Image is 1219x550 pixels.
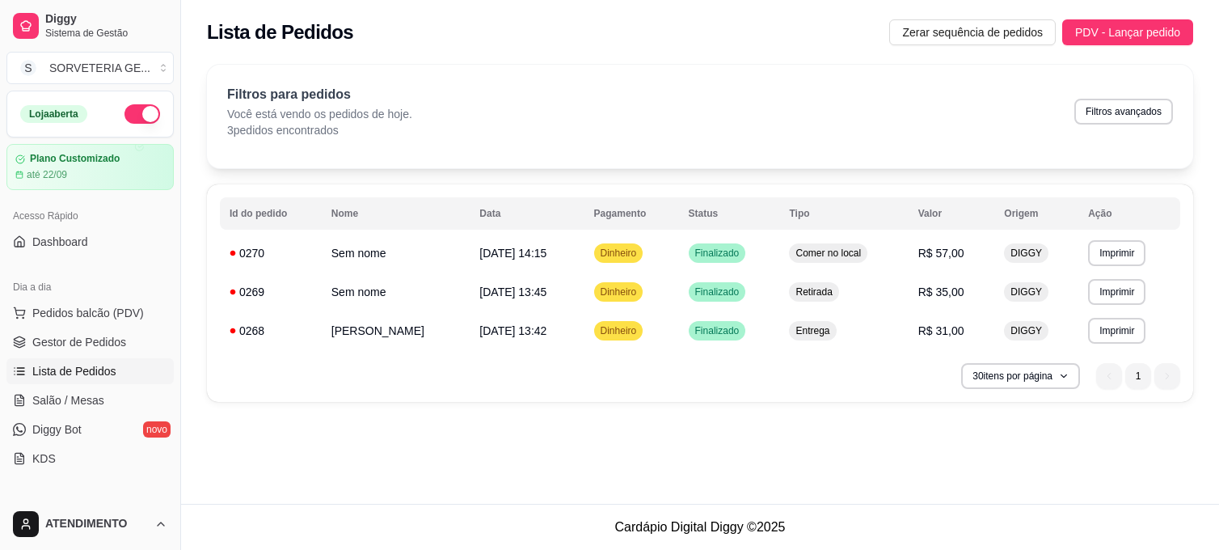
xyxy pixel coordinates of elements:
span: Zerar sequência de pedidos [902,23,1043,41]
button: Filtros avançados [1074,99,1173,125]
span: [DATE] 13:42 [479,324,546,337]
span: [DATE] 14:15 [479,247,546,260]
p: 3 pedidos encontrados [227,122,412,138]
h2: Lista de Pedidos [207,19,353,45]
button: Alterar Status [124,104,160,124]
div: Catálogo [6,491,174,517]
a: DiggySistema de Gestão [6,6,174,45]
p: Filtros para pedidos [227,85,412,104]
button: Imprimir [1088,240,1145,266]
th: Tipo [779,197,908,230]
a: KDS [6,446,174,472]
span: R$ 35,00 [918,286,964,298]
li: pagination item 1 active [1125,363,1151,389]
button: ATENDIMENTO [6,505,174,544]
span: DIGGY [1007,286,1045,298]
th: Status [679,197,780,230]
span: R$ 31,00 [918,324,964,337]
span: Dashboard [32,234,88,250]
th: Origem [994,197,1078,230]
th: Valor [909,197,995,230]
a: Diggy Botnovo [6,417,174,442]
nav: pagination navigation [1088,355,1188,397]
a: Dashboard [6,229,174,255]
div: Loja aberta [20,105,87,123]
span: Dinheiro [597,324,640,337]
span: Pedidos balcão (PDV) [32,305,144,321]
a: Plano Customizadoaté 22/09 [6,144,174,190]
span: Comer no local [792,247,864,260]
button: Imprimir [1088,279,1145,305]
span: KDS [32,451,56,467]
span: DIGGY [1007,324,1045,337]
article: Plano Customizado [30,153,120,165]
span: Dinheiro [597,247,640,260]
span: Diggy [45,12,167,27]
span: Finalizado [692,286,743,298]
span: Entrega [792,324,833,337]
th: Id do pedido [220,197,322,230]
span: Sistema de Gestão [45,27,167,40]
span: Gestor de Pedidos [32,334,126,350]
th: Ação [1078,197,1180,230]
button: 30itens por página [961,363,1080,389]
td: [PERSON_NAME] [322,311,470,350]
td: Sem nome [322,234,470,273]
span: PDV - Lançar pedido [1075,23,1180,41]
button: Imprimir [1088,318,1145,344]
span: Lista de Pedidos [32,363,116,379]
span: Diggy Bot [32,421,82,438]
span: R$ 57,00 [918,247,964,260]
div: 0268 [230,323,312,339]
th: Pagamento [584,197,679,230]
span: S [20,60,36,76]
span: Dinheiro [597,286,640,298]
a: Gestor de Pedidos [6,329,174,355]
span: [DATE] 13:45 [479,286,546,298]
p: Você está vendo os pedidos de hoje. [227,106,412,122]
span: ATENDIMENTO [45,517,148,531]
button: Zerar sequência de pedidos [889,19,1056,45]
footer: Cardápio Digital Diggy © 2025 [181,504,1219,550]
th: Nome [322,197,470,230]
span: Finalizado [692,247,743,260]
td: Sem nome [322,273,470,311]
button: Select a team [6,52,174,84]
article: até 22/09 [27,168,67,181]
button: PDV - Lançar pedido [1062,19,1193,45]
span: Salão / Mesas [32,392,104,408]
div: Dia a dia [6,274,174,300]
a: Lista de Pedidos [6,358,174,384]
div: Acesso Rápido [6,203,174,229]
th: Data [470,197,584,230]
div: SORVETERIA GE ... [49,60,150,76]
span: Retirada [792,286,835,298]
a: Salão / Mesas [6,387,174,413]
button: Pedidos balcão (PDV) [6,300,174,326]
span: Finalizado [692,324,743,337]
span: DIGGY [1007,247,1045,260]
div: 0270 [230,245,312,261]
div: 0269 [230,284,312,300]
